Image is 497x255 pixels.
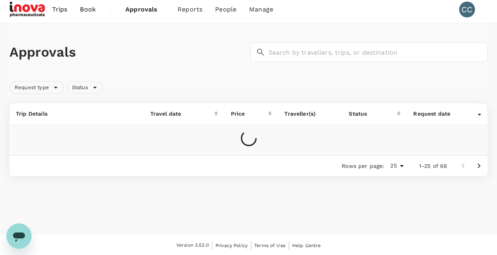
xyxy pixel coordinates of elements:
[10,84,54,91] span: Request type
[178,5,202,14] span: Reports
[292,241,321,250] a: Help Centre
[9,44,247,61] h1: Approvals
[413,110,478,118] div: Request date
[67,84,93,91] span: Status
[268,42,488,62] input: Search by travellers, trips, or destination
[16,110,138,118] p: Trip Details
[342,162,384,170] p: Rows per page:
[9,81,64,94] div: Request type
[471,158,487,174] button: Go to next page
[176,242,209,249] span: Version 3.53.0
[292,243,321,248] span: Help Centre
[215,243,248,248] span: Privacy Policy
[419,162,448,170] p: 1–25 of 68
[215,241,248,250] a: Privacy Policy
[67,81,103,94] div: Status
[6,223,32,249] iframe: Button to launch messaging window
[249,5,273,14] span: Manage
[459,2,475,17] div: CC
[349,110,397,118] div: Status
[215,5,236,14] span: People
[150,110,215,118] div: Travel date
[80,5,96,14] span: Book
[254,243,285,248] span: Terms of Use
[125,5,165,14] span: Approvals
[387,160,406,171] div: 25
[284,110,336,118] p: Traveller(s)
[254,241,285,250] a: Terms of Use
[52,5,68,14] span: Trips
[231,110,268,118] div: Price
[9,1,46,18] img: iNova Pharmaceuticals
